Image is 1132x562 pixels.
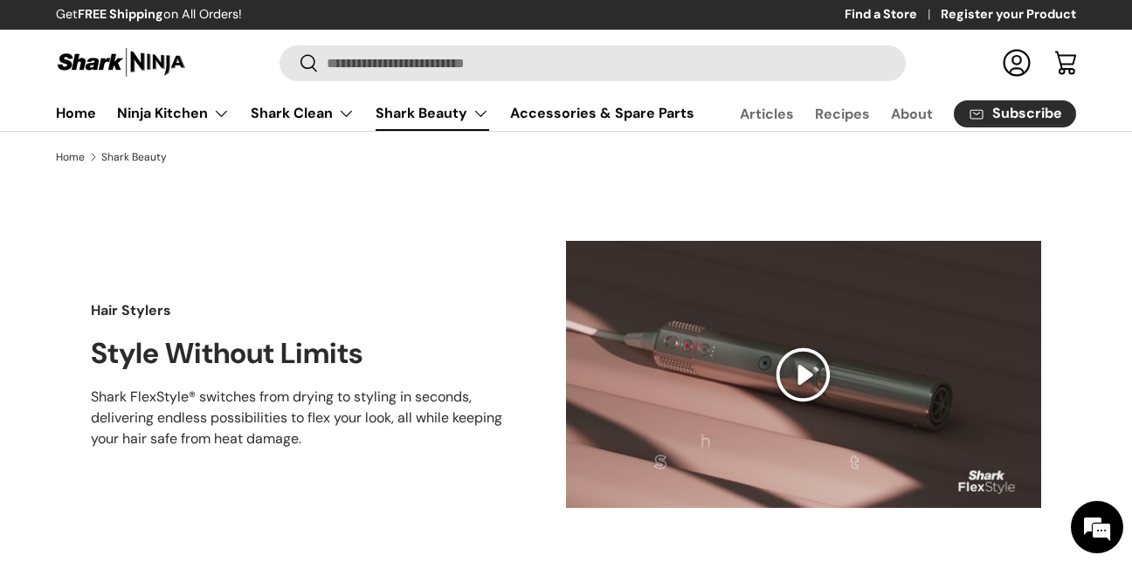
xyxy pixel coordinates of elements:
[845,5,941,24] a: Find a Store
[992,106,1062,120] span: Subscribe
[91,387,510,449] p: Shark FlexStyle® switches from drying to styling in seconds, delivering endless possibilities to ...
[91,335,510,373] h2: ​Style Without Limits​
[891,97,933,131] a: About
[101,152,167,162] a: Shark Beauty
[56,5,242,24] p: Get on All Orders!
[56,96,96,130] a: Home
[740,97,794,131] a: Articles
[240,96,365,131] summary: Shark Clean
[78,6,163,22] strong: FREE Shipping
[56,152,85,162] a: Home
[941,5,1076,24] a: Register your Product
[56,149,1076,165] nav: Breadcrumbs
[91,300,510,321] p: Hair Stylers​
[954,100,1076,127] a: Subscribe
[698,96,1076,131] nav: Secondary
[56,45,187,79] img: Shark Ninja Philippines
[56,96,694,131] nav: Primary
[510,96,694,130] a: Accessories & Spare Parts
[365,96,500,131] summary: Shark Beauty
[107,96,240,131] summary: Ninja Kitchen
[815,97,870,131] a: Recipes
